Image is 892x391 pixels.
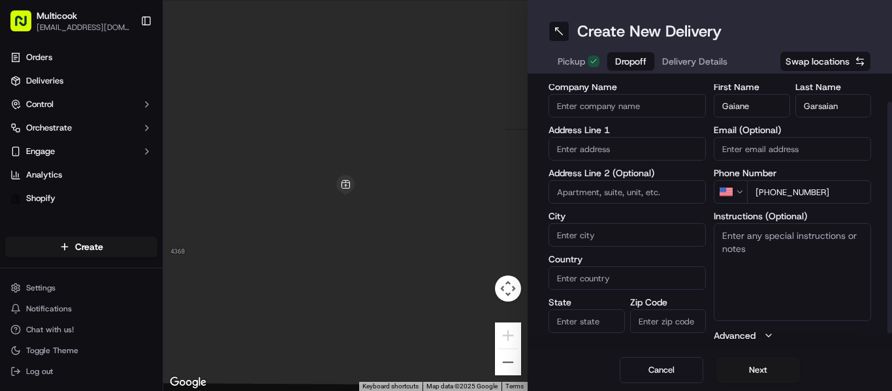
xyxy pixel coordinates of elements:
span: Analytics [26,169,62,181]
button: Advanced [714,329,871,342]
input: Enter zip code [630,309,707,333]
label: Advanced [714,329,756,342]
span: Control [26,99,54,110]
button: Toggle Theme [5,341,157,360]
button: Log out [5,362,157,381]
span: Orders [26,52,52,63]
button: Create [5,236,157,257]
input: Apartment, suite, unit, etc. [549,180,706,204]
a: Analytics [5,164,157,185]
img: 4281594248423_2fcf9dad9f2a874258b8_72.png [27,125,51,148]
img: 1736555255976-a54dd68f-1ca7-489b-9aae-adbdc363a1c4 [26,203,37,213]
input: Enter first name [714,94,790,117]
button: Zoom out [495,349,521,375]
button: Keyboard shortcuts [362,382,419,391]
input: Enter phone number [747,180,871,204]
span: Wisdom [PERSON_NAME] [40,202,139,213]
img: Nash [13,13,39,39]
span: [DATE] [149,238,176,248]
label: Company Name [549,82,706,91]
button: Start new chat [222,129,238,144]
a: Open this area in Google Maps (opens a new window) [167,374,210,391]
img: 1736555255976-a54dd68f-1ca7-489b-9aae-adbdc363a1c4 [13,125,37,148]
span: • [142,202,146,213]
input: Enter state [549,309,625,333]
span: Shopify [26,193,56,204]
span: Settings [26,283,56,293]
label: Phone Number [714,168,871,178]
span: Wisdom [PERSON_NAME] [40,238,139,248]
span: Pickup [558,55,585,68]
img: Google [167,374,210,391]
img: Shopify logo [10,193,21,204]
a: Deliveries [5,70,157,91]
img: Wisdom Oko [13,225,34,251]
h1: Create New Delivery [577,21,722,42]
span: • [142,238,146,248]
span: Notifications [26,304,72,314]
label: First Name [714,82,790,91]
button: Chat with us! [5,321,157,339]
div: Start new chat [59,125,214,138]
p: Welcome 👋 [13,52,238,73]
input: Enter last name [795,94,872,117]
img: Wisdom Oko [13,190,34,215]
span: Engage [26,146,55,157]
a: Terms (opens in new tab) [505,383,524,390]
div: We're available if you need us! [59,138,180,148]
label: Country [549,255,706,264]
span: Toggle Theme [26,345,78,356]
input: Got a question? Start typing here... [34,84,235,98]
input: Enter company name [549,94,706,117]
a: Powered byPylon [92,294,158,304]
span: Log out [26,366,53,377]
button: Multicook [37,9,77,22]
label: State [549,298,625,307]
div: Past conversations [13,170,88,180]
span: Deliveries [26,75,63,87]
button: Orchestrate [5,117,157,138]
label: Address Line 2 (Optional) [549,168,706,178]
label: Address Line 1 [549,125,706,134]
label: Zip Code [630,298,707,307]
span: [DATE] [149,202,176,213]
span: Swap locations [786,55,850,68]
a: Orders [5,47,157,68]
button: See all [202,167,238,183]
button: Multicook[EMAIL_ADDRESS][DOMAIN_NAME] [5,5,135,37]
span: Orchestrate [26,122,72,134]
button: Zoom in [495,322,521,349]
a: Shopify [5,188,157,209]
label: Instructions (Optional) [714,211,871,221]
input: Enter country [549,266,706,290]
span: Create [75,240,103,253]
input: Enter email address [714,137,871,161]
button: Next [716,357,800,383]
button: Cancel [620,357,703,383]
span: Map data ©2025 Google [426,383,498,390]
span: Pylon [130,294,158,304]
a: 📗Knowledge Base [8,287,105,310]
button: Map camera controls [495,275,521,302]
label: City [549,211,706,221]
span: Chat with us! [26,324,74,335]
button: Swap locations [780,51,871,72]
div: Favorites [5,219,157,240]
label: Last Name [795,82,872,91]
button: Control [5,94,157,115]
span: Dropoff [615,55,646,68]
button: Notifications [5,300,157,318]
span: Delivery Details [662,55,727,68]
button: Settings [5,279,157,297]
button: Engage [5,141,157,162]
label: Email (Optional) [714,125,871,134]
img: 1736555255976-a54dd68f-1ca7-489b-9aae-adbdc363a1c4 [26,238,37,249]
input: Enter city [549,223,706,247]
a: 💻API Documentation [105,287,215,310]
input: Enter address [549,137,706,161]
button: [EMAIL_ADDRESS][DOMAIN_NAME] [37,22,130,33]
